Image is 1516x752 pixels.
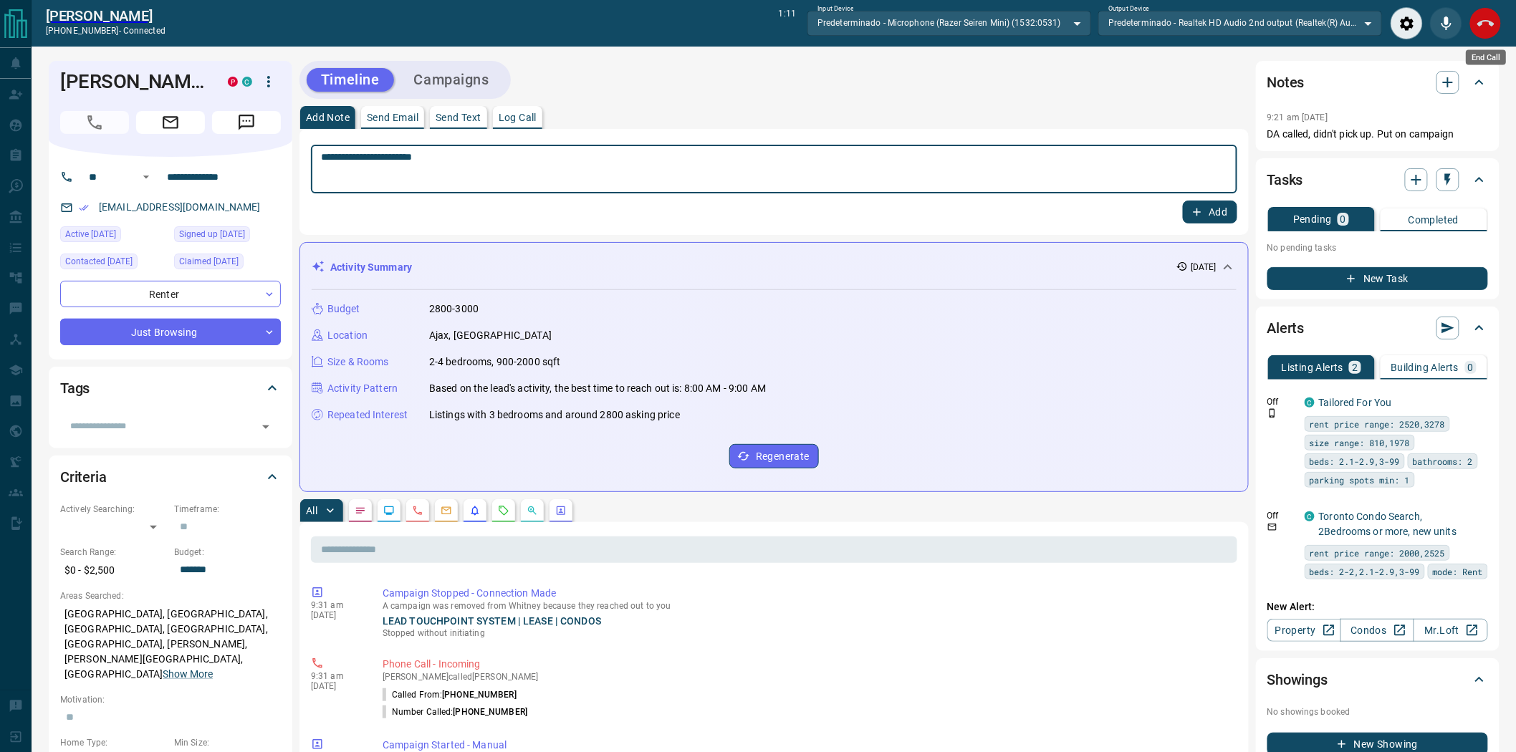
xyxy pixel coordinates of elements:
[163,667,213,682] button: Show More
[555,505,567,516] svg: Agent Actions
[1391,362,1459,372] p: Building Alerts
[242,77,252,87] div: condos.ca
[429,355,561,370] p: 2-4 bedrooms, 900-2000 sqft
[1319,397,1392,408] a: Tailored For You
[383,586,1232,601] p: Campaign Stopped - Connection Made
[1409,215,1459,225] p: Completed
[60,602,281,686] p: [GEOGRAPHIC_DATA], [GEOGRAPHIC_DATA], [GEOGRAPHIC_DATA], [GEOGRAPHIC_DATA], [GEOGRAPHIC_DATA], [P...
[383,505,395,516] svg: Lead Browsing Activity
[412,505,423,516] svg: Calls
[60,371,281,405] div: Tags
[60,319,281,345] div: Just Browsing
[1352,362,1358,372] p: 2
[307,68,394,92] button: Timeline
[46,7,165,24] a: [PERSON_NAME]
[256,417,276,437] button: Open
[1310,417,1445,431] span: rent price range: 2520,3278
[429,408,680,423] p: Listings with 3 bedrooms and around 2800 asking price
[174,503,281,516] p: Timeframe:
[1267,163,1488,197] div: Tasks
[429,302,479,317] p: 2800-3000
[327,328,368,343] p: Location
[1267,71,1305,94] h2: Notes
[311,671,361,681] p: 9:31 am
[454,707,528,717] span: [PHONE_NUMBER]
[1433,564,1483,579] span: mode: Rent
[60,377,90,400] h2: Tags
[1267,668,1328,691] h2: Showings
[123,26,165,36] span: connected
[1340,214,1346,224] p: 0
[1430,7,1462,39] div: Mute
[60,559,167,582] p: $0 - $2,500
[174,254,281,274] div: Sat Feb 09 2019
[1267,168,1303,191] h2: Tasks
[383,601,1232,611] p: A campaign was removed from Whitney because they reached out to you
[1267,619,1341,642] a: Property
[1305,511,1315,521] div: condos.ca
[383,672,1232,682] p: [PERSON_NAME] called [PERSON_NAME]
[499,112,537,122] p: Log Call
[779,7,796,39] p: 1:11
[312,254,1237,281] div: Activity Summary[DATE]
[179,227,245,241] span: Signed up [DATE]
[1267,705,1488,718] p: No showings booked
[311,681,361,691] p: [DATE]
[65,227,116,241] span: Active [DATE]
[136,111,205,134] span: Email
[311,610,361,620] p: [DATE]
[383,615,601,627] a: LEAD TOUCHPOINT SYSTEM | LEASE | CONDOS
[60,70,206,93] h1: [PERSON_NAME]
[367,112,418,122] p: Send Email
[79,203,89,213] svg: Email Verified
[355,505,366,516] svg: Notes
[212,111,281,134] span: Message
[60,226,167,246] div: Wed Aug 13 2025
[46,24,165,37] p: [PHONE_NUMBER] -
[65,254,133,269] span: Contacted [DATE]
[174,546,281,559] p: Budget:
[442,690,517,700] span: [PHONE_NUMBER]
[1267,317,1305,339] h2: Alerts
[60,736,167,749] p: Home Type:
[383,688,517,701] p: Called From:
[1319,511,1457,537] a: Toronto Condo Search, 2Bedrooms or more, new units
[469,505,481,516] svg: Listing Alerts
[228,77,238,87] div: property.ca
[174,226,281,246] div: Sat Feb 09 2019
[1310,435,1410,450] span: size range: 810,1978
[1466,50,1506,65] div: End Call
[817,4,854,14] label: Input Device
[60,503,167,516] p: Actively Searching:
[179,254,239,269] span: Claimed [DATE]
[1098,11,1382,35] div: Predeterminado - Realtek HD Audio 2nd output (Realtek(R) Audio)
[1469,7,1502,39] div: End Call
[1310,473,1410,487] span: parking spots min: 1
[729,444,819,468] button: Regenerate
[1310,564,1420,579] span: beds: 2-2,2.1-2.9,3-99
[60,254,167,274] div: Wed Aug 13 2025
[383,627,1232,640] p: Stopped without initiating
[1310,454,1400,468] span: beds: 2.1-2.9,3-99
[1267,237,1488,259] p: No pending tasks
[330,260,412,275] p: Activity Summary
[1267,408,1277,418] svg: Push Notification Only
[1468,362,1474,372] p: 0
[1267,127,1488,142] p: DA called, didn't pick up. Put on campaign
[441,505,452,516] svg: Emails
[174,736,281,749] p: Min Size:
[436,112,481,122] p: Send Text
[429,328,552,343] p: Ajax, [GEOGRAPHIC_DATA]
[1340,619,1414,642] a: Condos
[429,381,766,396] p: Based on the lead's activity, the best time to reach out is: 8:00 AM - 9:00 AM
[327,408,408,423] p: Repeated Interest
[60,546,167,559] p: Search Range:
[99,201,261,213] a: [EMAIL_ADDRESS][DOMAIN_NAME]
[1267,65,1488,100] div: Notes
[60,111,129,134] span: Call
[498,505,509,516] svg: Requests
[383,657,1232,672] p: Phone Call - Incoming
[1108,4,1149,14] label: Output Device
[60,281,281,307] div: Renter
